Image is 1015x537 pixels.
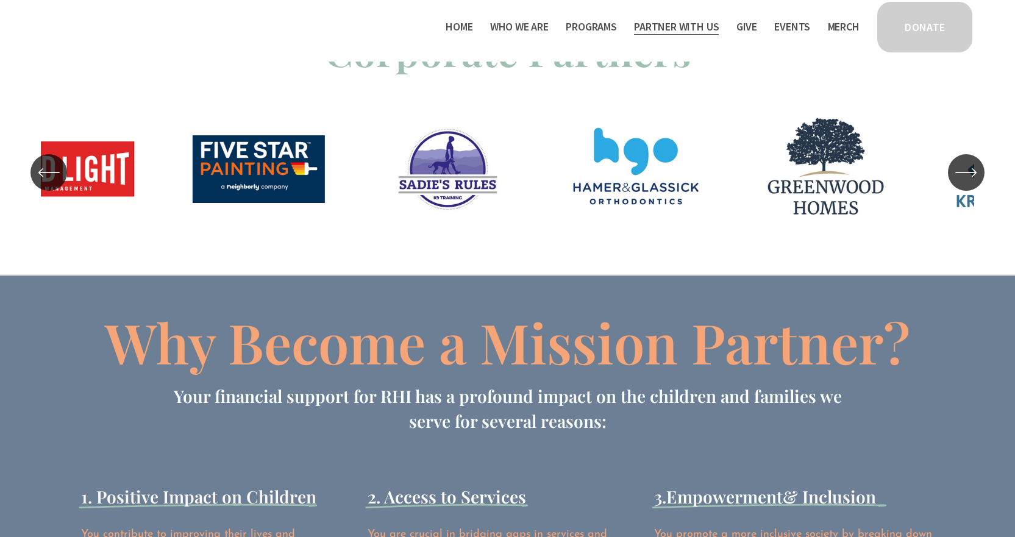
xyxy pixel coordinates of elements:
[30,154,67,191] button: Previous
[490,18,549,36] span: Who We Are
[634,17,719,37] a: folder dropdown
[566,17,617,37] a: folder dropdown
[566,18,617,36] span: Programs
[105,305,910,379] span: Why Become a Mission Partner?
[81,485,316,508] span: 1. Positive Impact on Children
[828,17,860,37] a: Merch
[654,485,666,508] span: 3.
[446,17,472,37] a: Home
[634,18,719,36] span: Partner With Us
[774,17,810,37] a: Events
[174,385,846,432] span: Your financial support for RHI has a profound impact on the children and families we serve for se...
[490,17,549,37] a: folder dropdown
[783,485,876,508] span: & Inclusion
[368,485,526,508] span: 2. Access to Services
[948,154,985,191] button: Next
[736,17,757,37] a: Give
[666,485,783,508] span: Empowerment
